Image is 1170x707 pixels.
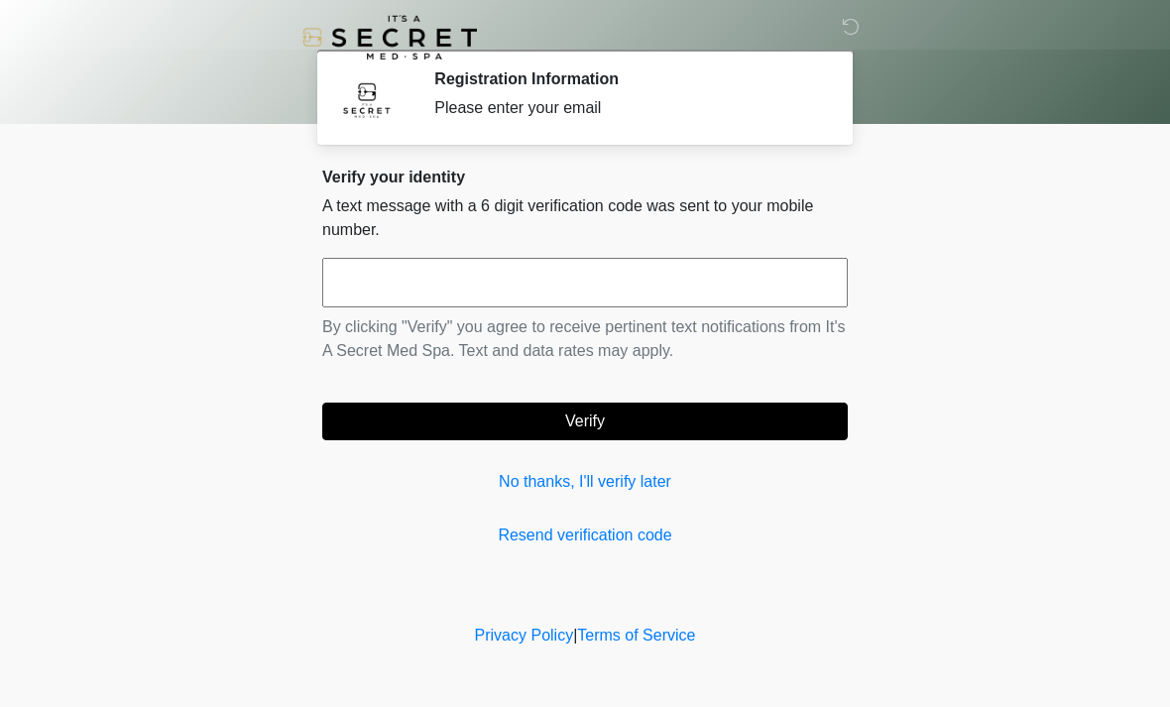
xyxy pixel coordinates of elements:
[322,315,848,363] p: By clicking "Verify" you agree to receive pertinent text notifications from It's A Secret Med Spa...
[337,69,397,129] img: Agent Avatar
[434,96,818,120] div: Please enter your email
[434,69,818,88] h2: Registration Information
[322,524,848,547] a: Resend verification code
[573,627,577,644] a: |
[475,627,574,644] a: Privacy Policy
[302,15,477,59] img: It's A Secret Med Spa Logo
[322,470,848,494] a: No thanks, I'll verify later
[577,627,695,644] a: Terms of Service
[322,168,848,186] h2: Verify your identity
[322,194,848,242] p: A text message with a 6 digit verification code was sent to your mobile number.
[322,403,848,440] button: Verify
